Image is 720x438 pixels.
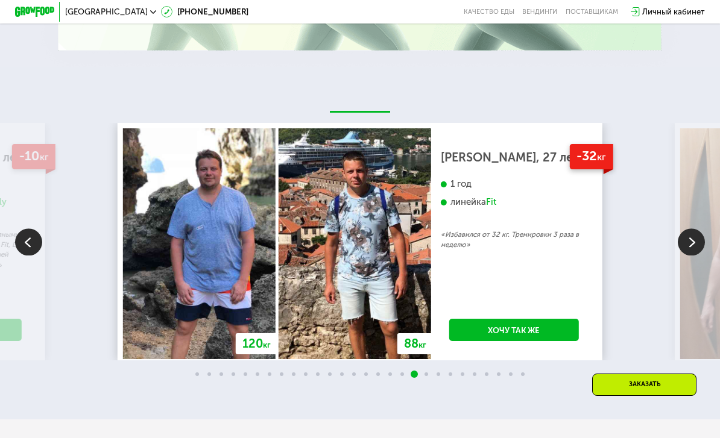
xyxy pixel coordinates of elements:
a: Вендинги [522,8,557,16]
a: Качество еды [464,8,514,16]
div: Заказать [592,374,696,396]
a: Хочу так же [449,319,579,341]
div: -32 [569,144,613,169]
img: Slide left [15,229,42,256]
div: линейка [441,196,588,208]
span: кг [40,151,49,163]
span: кг [597,151,606,163]
div: поставщикам [566,8,618,16]
div: -10 [12,144,55,169]
div: 1 год [441,178,588,190]
img: Slide right [678,229,705,256]
div: Fit [486,196,496,208]
span: кг [418,340,426,349]
div: 88 [397,333,433,354]
div: Личный кабинет [642,6,705,18]
span: кг [263,340,271,349]
div: [PERSON_NAME], 27 лет [441,152,588,163]
span: [GEOGRAPHIC_DATA] [65,8,148,16]
div: 120 [236,333,277,354]
a: [PHONE_NUMBER] [161,6,248,18]
p: «Избавился от 32 кг. Тренировки 3 раза в неделю» [441,230,588,249]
